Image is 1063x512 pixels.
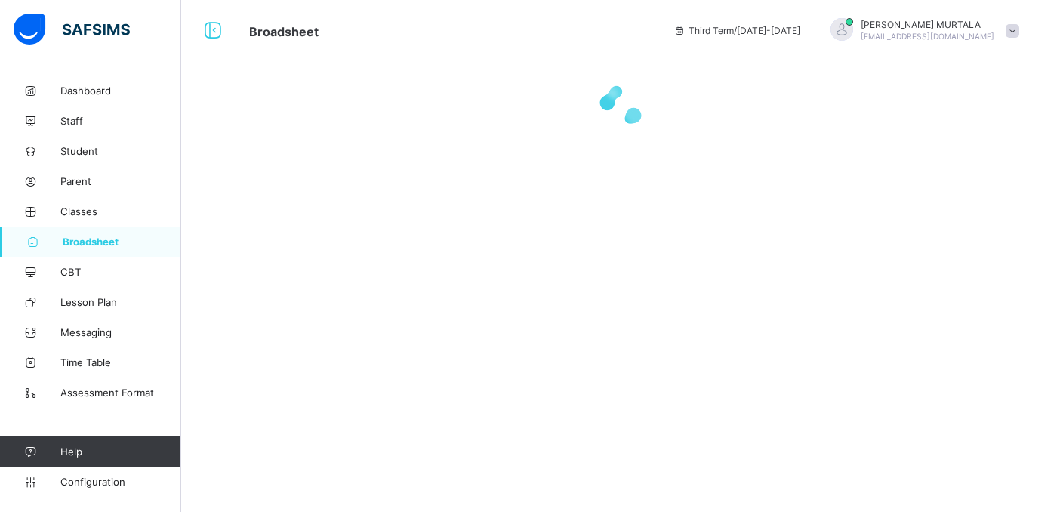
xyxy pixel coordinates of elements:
span: Lesson Plan [60,296,181,308]
span: Dashboard [60,85,181,97]
span: Broadsheet [63,236,181,248]
span: Help [60,446,180,458]
span: [EMAIL_ADDRESS][DOMAIN_NAME] [861,32,994,41]
span: session/term information [673,25,800,36]
span: Student [60,145,181,157]
div: SULAYMANMURTALA [815,18,1027,43]
span: [PERSON_NAME] MURTALA [861,19,994,30]
span: Staff [60,115,181,127]
span: Classes [60,205,181,217]
span: Assessment Format [60,387,181,399]
span: Configuration [60,476,180,488]
span: Messaging [60,326,181,338]
span: CBT [60,266,181,278]
span: Time Table [60,356,181,369]
span: Parent [60,175,181,187]
span: Broadsheet [249,24,319,39]
img: safsims [14,14,130,45]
